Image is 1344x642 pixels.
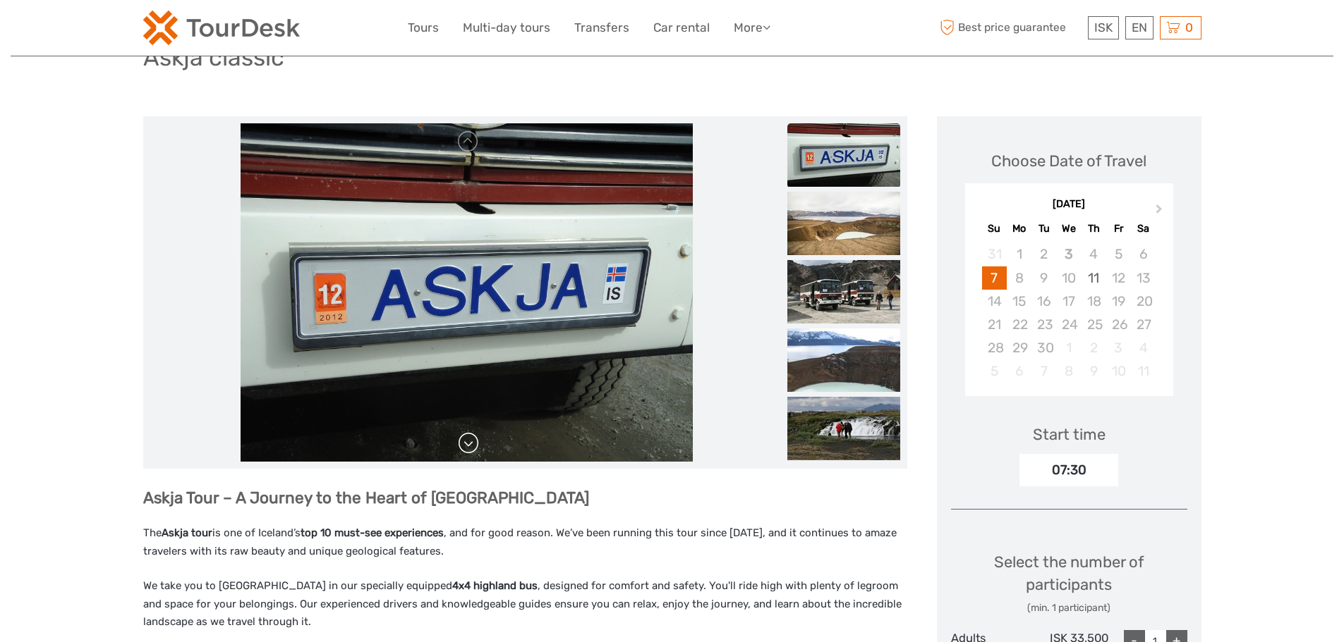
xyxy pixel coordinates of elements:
div: Not available Saturday, September 6th, 2025 [1131,242,1156,266]
button: Next Month [1149,201,1172,223]
div: Not available Wednesday, September 24th, 2025 [1056,313,1081,336]
p: We take you to [GEOGRAPHIC_DATA] in our specially equipped , designed for comfort and safety. You... [143,577,907,631]
strong: Askja Tour – A Journey to the Heart of [GEOGRAPHIC_DATA] [143,488,589,507]
div: Not available Friday, October 3rd, 2025 [1106,336,1131,359]
button: Open LiveChat chat widget [162,22,179,39]
div: Not available Saturday, October 11th, 2025 [1131,359,1156,383]
div: Not available Sunday, August 31st, 2025 [982,242,1007,266]
div: Not available Saturday, September 27th, 2025 [1131,313,1156,336]
div: Not available Wednesday, September 3rd, 2025 [1056,242,1081,266]
div: Not available Tuesday, October 7th, 2025 [1031,359,1056,383]
div: Not available Thursday, October 9th, 2025 [1082,359,1106,383]
div: Not available Saturday, September 13th, 2025 [1131,266,1156,290]
div: Not available Wednesday, October 1st, 2025 [1056,336,1081,359]
p: The is one of Iceland’s , and for good reason. We’ve been running this tour since [DATE], and it ... [143,524,907,560]
div: Start time [1033,424,1106,445]
a: More [734,18,770,38]
div: Not available Monday, September 29th, 2025 [1007,336,1031,359]
div: (min. 1 participant) [951,601,1187,615]
div: Not available Saturday, September 20th, 2025 [1131,290,1156,313]
div: EN [1125,16,1154,39]
img: d0a17c93d3c2400c9de96fa5efda6eb5_slider_thumbnail.jpeg [787,328,900,392]
div: Tu [1031,219,1056,238]
div: Not available Sunday, September 21st, 2025 [982,313,1007,336]
a: Multi-day tours [463,18,550,38]
div: Not available Friday, September 26th, 2025 [1106,313,1131,336]
a: Transfers [574,18,629,38]
div: [DATE] [965,197,1173,212]
div: Not available Friday, October 10th, 2025 [1106,359,1131,383]
div: Not available Monday, September 15th, 2025 [1007,290,1031,313]
div: Not available Thursday, September 25th, 2025 [1082,313,1106,336]
div: Fr [1106,219,1131,238]
h1: Askja classic [143,43,284,72]
div: Su [982,219,1007,238]
div: Not available Tuesday, September 9th, 2025 [1031,266,1056,290]
span: ISK [1094,20,1113,35]
div: Not available Sunday, October 5th, 2025 [982,359,1007,383]
span: 0 [1183,20,1195,35]
div: Not available Tuesday, September 2nd, 2025 [1031,242,1056,266]
div: Not available Friday, September 5th, 2025 [1106,242,1131,266]
img: 6b1810f1bdce43239efee637b601f758_slider_thumbnail.jpg [787,123,900,187]
div: Not available Thursday, September 4th, 2025 [1082,242,1106,266]
div: Select the number of participants [951,551,1187,615]
div: Not available Tuesday, September 23rd, 2025 [1031,313,1056,336]
img: 6b1810f1bdce43239efee637b601f758_main_slider.jpg [241,123,692,462]
strong: 4x4 highland bus [452,579,538,592]
div: We [1056,219,1081,238]
div: Choose Thursday, September 11th, 2025 [1082,266,1106,290]
img: 120-15d4194f-c635-41b9-a512-a3cb382bfb57_logo_small.png [143,11,300,45]
div: 07:30 [1019,454,1118,486]
div: Not available Saturday, October 4th, 2025 [1131,336,1156,359]
div: Not available Monday, September 22nd, 2025 [1007,313,1031,336]
div: month 2025-09 [969,242,1168,383]
strong: top 10 must-see experiences [301,526,444,539]
div: Not available Tuesday, September 30th, 2025 [1031,336,1056,359]
div: Not available Monday, October 6th, 2025 [1007,359,1031,383]
div: Not available Monday, September 1st, 2025 [1007,242,1031,266]
div: Not available Friday, September 19th, 2025 [1106,290,1131,313]
a: Car rental [653,18,710,38]
div: Not available Wednesday, September 17th, 2025 [1056,290,1081,313]
div: Not available Wednesday, September 10th, 2025 [1056,266,1081,290]
div: Not available Friday, September 12th, 2025 [1106,266,1131,290]
div: Not available Monday, September 8th, 2025 [1007,266,1031,290]
img: 8c73fa684c5849d3b0be160aae87464f_slider_thumbnail.jpg [787,192,900,255]
div: Not available Thursday, September 18th, 2025 [1082,290,1106,313]
img: 6cf47177700a4eab82d460c71954e40c_slider_thumbnail.jpeg [787,260,900,323]
div: Mo [1007,219,1031,238]
div: Th [1082,219,1106,238]
div: Not available Wednesday, October 8th, 2025 [1056,359,1081,383]
a: Tours [408,18,439,38]
div: Not available Sunday, September 14th, 2025 [982,290,1007,313]
div: Not available Sunday, September 28th, 2025 [982,336,1007,359]
span: Best price guarantee [937,16,1084,39]
div: Sa [1131,219,1156,238]
img: 945f19381fc84433ac1abdb761db1259_slider_thumbnail.jpeg [787,397,900,460]
div: Not available Tuesday, September 16th, 2025 [1031,290,1056,313]
div: Choose Date of Travel [991,150,1146,172]
div: Not available Thursday, October 2nd, 2025 [1082,336,1106,359]
strong: Askja tour [162,526,212,539]
p: We're away right now. Please check back later! [20,25,159,36]
div: Choose Sunday, September 7th, 2025 [982,266,1007,290]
